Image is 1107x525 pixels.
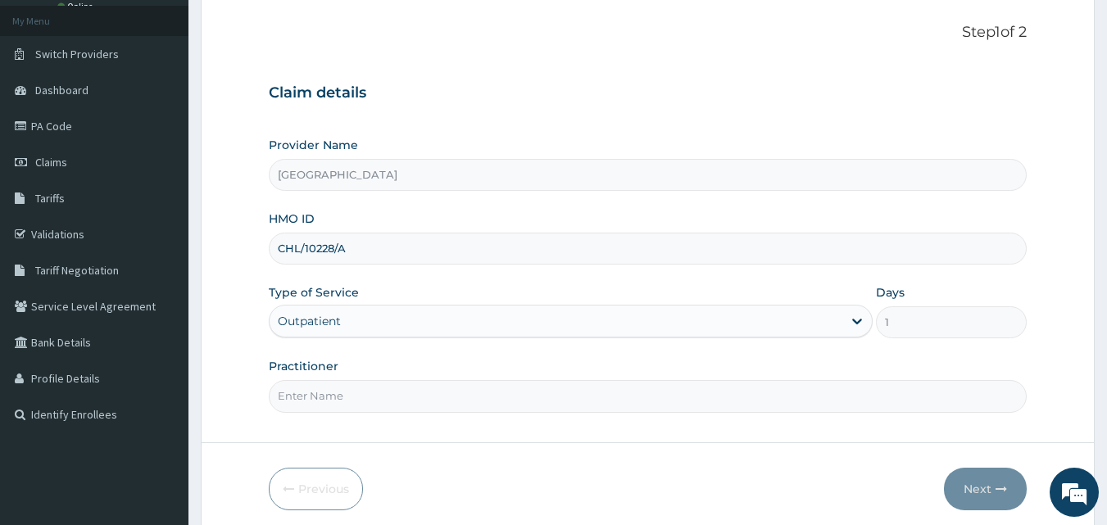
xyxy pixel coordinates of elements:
label: Days [876,284,905,301]
label: HMO ID [269,210,315,227]
input: Enter Name [269,380,1028,412]
span: Dashboard [35,83,88,97]
label: Type of Service [269,284,359,301]
div: Outpatient [278,313,341,329]
label: Practitioner [269,358,338,374]
span: Tariff Negotiation [35,263,119,278]
span: Claims [35,155,67,170]
textarea: Type your message and hit 'Enter' [8,351,312,408]
p: Step 1 of 2 [269,24,1028,42]
span: Switch Providers [35,47,119,61]
h3: Claim details [269,84,1028,102]
a: Online [57,1,97,12]
div: Minimize live chat window [269,8,308,48]
span: Tariffs [35,191,65,206]
img: d_794563401_company_1708531726252_794563401 [30,82,66,123]
input: Enter HMO ID [269,233,1028,265]
div: Chat with us now [85,92,275,113]
label: Provider Name [269,137,358,153]
button: Next [944,468,1027,510]
button: Previous [269,468,363,510]
span: We're online! [95,158,226,324]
